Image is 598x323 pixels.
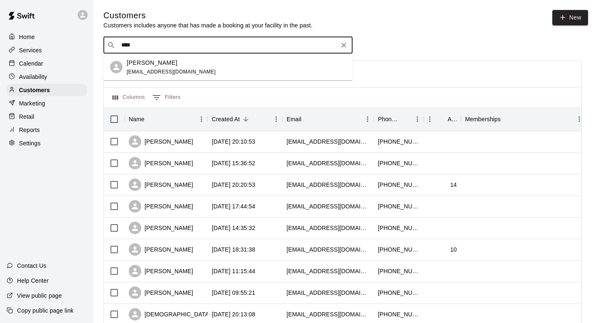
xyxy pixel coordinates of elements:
div: allproconstruction@yahoo.com [287,267,370,275]
div: +14434728130 [378,181,419,189]
p: Availability [19,73,47,81]
div: Name [129,108,145,131]
div: [PERSON_NAME] [129,179,193,191]
div: Email [287,108,301,131]
a: Services [7,44,87,56]
div: 2025-10-03 17:44:54 [212,202,255,210]
div: [PERSON_NAME] [129,286,193,299]
button: Sort [501,113,512,125]
p: Marketing [19,99,45,108]
div: [DEMOGRAPHIC_DATA][PERSON_NAME] [129,308,259,321]
div: Email [282,108,374,131]
p: Services [19,46,42,54]
div: Memberships [461,108,586,131]
div: Phone Number [378,108,399,131]
div: melissajewel82@gmail.com [287,202,370,210]
div: meansd@gmail.com [287,181,370,189]
div: beatmaster27@gmail.com [287,159,370,167]
div: rgiman2000@yahoo.com [287,137,370,146]
div: +14843432024 [378,289,419,297]
a: Reports [7,124,87,136]
div: 2025-09-27 09:55:21 [212,289,255,297]
div: +14107337731 [378,224,419,232]
div: Search customers by name or email [103,37,353,54]
div: +14438482710 [378,137,419,146]
div: wpass6178@gmail.com [287,224,370,232]
div: 2025-09-29 11:15:44 [212,267,255,275]
div: Memberships [465,108,501,131]
a: Customers [7,84,87,96]
a: Calendar [7,57,87,70]
div: [PERSON_NAME] [129,157,193,169]
a: Settings [7,137,87,149]
div: safiyawise@yahoo.com [287,310,370,318]
p: Calendar [19,59,43,68]
div: +14107253689 [378,310,419,318]
button: Menu [270,113,282,125]
button: Menu [424,113,436,125]
p: Retail [19,113,34,121]
button: Sort [145,113,156,125]
a: New [552,10,588,25]
div: +14438006712 [378,267,419,275]
span: [EMAIL_ADDRESS][DOMAIN_NAME] [127,69,216,74]
div: 2025-09-26 20:13:08 [212,310,255,318]
button: Menu [195,113,208,125]
div: +14439004166 [378,202,419,210]
div: [PERSON_NAME] [129,200,193,213]
button: Sort [399,113,411,125]
p: View public page [17,291,62,300]
button: Show filters [150,91,183,104]
p: Settings [19,139,41,147]
a: Availability [7,71,87,83]
p: Home [19,33,35,41]
div: Age [424,108,461,131]
div: buddyb624@yahoo.com [287,245,370,254]
button: Menu [361,113,374,125]
h5: Customers [103,10,313,21]
div: 2025-10-04 20:20:53 [212,181,255,189]
div: [PERSON_NAME] [129,222,193,234]
button: Sort [436,113,448,125]
div: Name [125,108,208,131]
button: Menu [573,113,586,125]
div: Created At [212,108,240,131]
p: Copy public page link [17,306,74,315]
div: 2025-10-07 15:36:52 [212,159,255,167]
div: +14438013067 [378,245,419,254]
div: 14 [450,181,457,189]
div: [PERSON_NAME] [129,243,193,256]
p: Customers includes anyone that has made a booking at your facility in the past. [103,21,313,29]
p: Reports [19,126,40,134]
button: Select columns [110,91,147,104]
div: Roslyn Hale [110,61,123,73]
div: [PERSON_NAME] [129,135,193,148]
p: Contact Us [17,262,47,270]
div: Age [448,108,457,131]
button: Clear [338,39,350,51]
div: +14104874449 [378,159,419,167]
div: Created At [208,108,282,131]
button: Menu [411,113,424,125]
a: Home [7,31,87,43]
p: [PERSON_NAME] [127,58,177,67]
div: 2025-10-07 20:10:53 [212,137,255,146]
div: 10 [450,245,457,254]
p: Customers [19,86,50,94]
div: thalachira2@gmail.com [287,289,370,297]
button: Sort [301,113,313,125]
p: Help Center [17,277,49,285]
a: Marketing [7,97,87,110]
a: Retail [7,110,87,123]
div: 2025-09-30 14:35:32 [212,224,255,232]
div: [PERSON_NAME] [129,265,193,277]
